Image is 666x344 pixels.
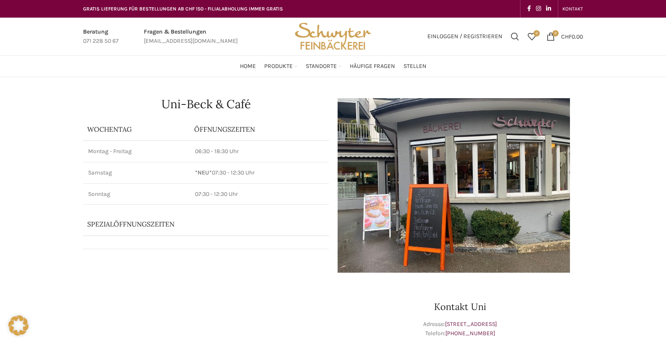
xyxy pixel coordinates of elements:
[403,58,427,75] a: Stellen
[88,147,185,156] p: Montag - Freitag
[533,3,544,15] a: Instagram social link
[544,3,554,15] a: Linkedin social link
[87,125,186,134] p: Wochentag
[87,219,301,229] p: Spezialöffnungszeiten
[542,28,587,45] a: 0 CHF0.00
[507,28,523,45] a: Suchen
[561,33,572,40] span: CHF
[88,190,185,198] p: Sonntag
[88,169,185,177] p: Samstag
[240,63,256,70] span: Home
[83,27,119,46] a: Infobox link
[195,190,324,198] p: 07:30 - 12:30 Uhr
[83,6,283,12] span: GRATIS LIEFERUNG FÜR BESTELLUNGEN AB CHF 150 - FILIALABHOLUNG IMMER GRATIS
[562,0,583,17] a: KONTAKT
[306,63,337,70] span: Standorte
[533,30,540,36] span: 0
[306,58,341,75] a: Standorte
[525,3,533,15] a: Facebook social link
[558,0,587,17] div: Secondary navigation
[264,63,293,70] span: Produkte
[445,330,495,337] a: [PHONE_NUMBER]
[350,58,395,75] a: Häufige Fragen
[264,58,297,75] a: Produkte
[144,27,238,46] a: Infobox link
[292,32,374,39] a: Site logo
[194,125,325,134] p: ÖFFNUNGSZEITEN
[427,34,502,39] span: Einloggen / Registrieren
[562,6,583,12] span: KONTAKT
[423,28,507,45] a: Einloggen / Registrieren
[195,147,324,156] p: 06:30 - 18:30 Uhr
[83,98,329,110] h1: Uni-Beck & Café
[445,321,497,328] a: [STREET_ADDRESS]
[79,58,587,75] div: Main navigation
[292,18,374,55] img: Bäckerei Schwyter
[523,28,540,45] a: 0
[240,58,256,75] a: Home
[552,30,559,36] span: 0
[403,63,427,70] span: Stellen
[350,63,395,70] span: Häufige Fragen
[523,28,540,45] div: Meine Wunschliste
[561,33,583,40] bdi: 0.00
[337,302,583,311] h3: Kontakt Uni
[337,320,583,339] p: Adresse: Telefon:
[195,169,324,177] p: 07:30 - 12:30 Uhr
